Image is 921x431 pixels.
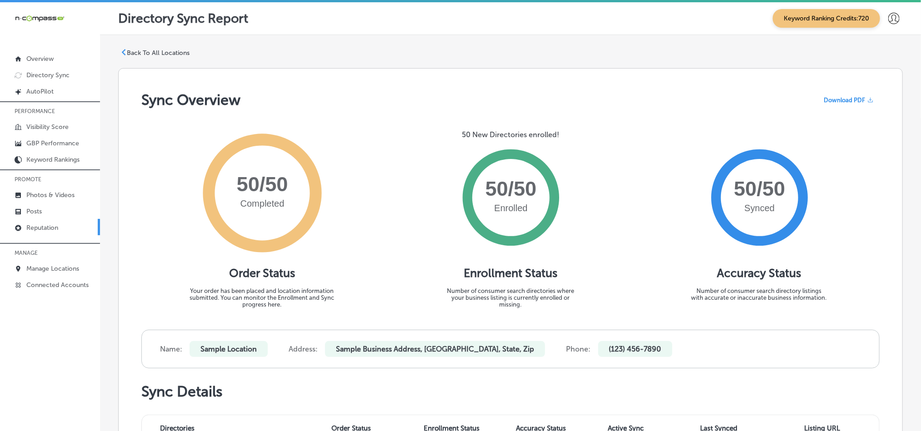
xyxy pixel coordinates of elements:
p: Reputation [26,224,58,232]
p: Manage Locations [26,265,79,272]
label: Address: [289,345,318,353]
p: (123) 456-7890 [598,341,672,357]
label: Phone: [566,345,591,353]
p: Directory Sync [26,71,70,79]
a: Back To All Locations [120,49,190,57]
p: Connected Accounts [26,281,89,289]
p: Overview [26,55,54,63]
h1: Accuracy Status [717,266,801,280]
span: Keyword Ranking Credits: 720 [773,9,880,28]
p: Posts [26,208,42,215]
p: 50 New Directories enrolled! [462,130,559,139]
p: Sample Location [190,341,268,357]
p: Number of consumer search directories where your business listing is currently enrolled or missing. [442,287,579,308]
p: Your order has been placed and location information submitted. You can monitor the Enrollment and... [182,287,341,308]
label: Name: [160,345,182,353]
p: Number of consumer search directory listings with accurate or inaccurate business information. [691,287,827,301]
p: Sample Business Address, [GEOGRAPHIC_DATA], State, Zip [325,341,545,357]
p: GBP Performance [26,139,79,147]
h1: Order Status [229,266,295,280]
span: Download PDF [824,97,865,104]
img: 660ab0bf-5cc7-4cb8-ba1c-48b5ae0f18e60NCTV_CLogo_TV_Black_-500x88.png [15,14,65,23]
h1: Sync Overview [141,91,240,109]
p: AutoPilot [26,88,54,95]
p: Keyword Rankings [26,156,80,163]
p: Back To All Locations [127,49,190,57]
p: Visibility Score [26,123,69,131]
h1: Sync Details [141,383,880,400]
p: Photos & Videos [26,191,75,199]
p: Directory Sync Report [118,11,248,26]
h1: Enrollment Status [464,266,557,280]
